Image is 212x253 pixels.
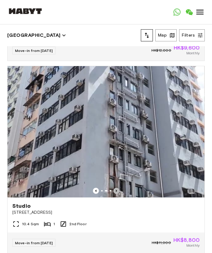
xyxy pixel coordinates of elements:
[12,202,31,210] span: Studio
[155,29,177,41] button: Map
[186,243,200,248] span: Monthly
[186,50,200,56] span: Monthly
[12,210,200,216] span: [STREET_ADDRESS]
[174,45,200,50] span: HK$9,600
[69,221,86,227] span: 2nd Floor
[141,29,153,41] button: tune
[152,240,171,245] span: HK$11,000
[7,31,66,40] button: [GEOGRAPHIC_DATA]
[22,221,39,227] span: 10.4 Sqm
[15,48,53,53] span: Move-in from [DATE]
[179,29,205,41] button: Filters
[93,188,99,194] button: Previous image
[53,221,55,227] span: 1
[173,237,200,243] span: HK$8,800
[151,48,171,53] span: HK$12,000
[8,66,204,197] img: Marketing picture of unit HK-01-067-008-01
[7,8,43,14] img: Habyt
[113,188,119,194] button: Previous image
[15,241,53,245] span: Move-in from [DATE]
